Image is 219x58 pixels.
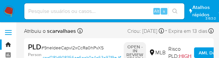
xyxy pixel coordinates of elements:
b: PLD [28,41,41,52]
span: s [163,8,165,14]
span: Expira em 13 dias [168,28,207,35]
span: # 9neldeeCapvI2xCcRa0hPvXS [41,44,104,51]
div: Criou: [DATE] [127,27,164,35]
input: Pesquise usuários ou casos... [24,7,184,16]
span: Atalhos rápidos [192,4,212,18]
div: MLB [149,49,166,56]
button: search-icon [168,7,182,16]
b: scarvalhaes [46,27,76,35]
span: Alt [154,8,159,14]
span: - [165,27,167,35]
span: Atribuiu o [24,28,76,35]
